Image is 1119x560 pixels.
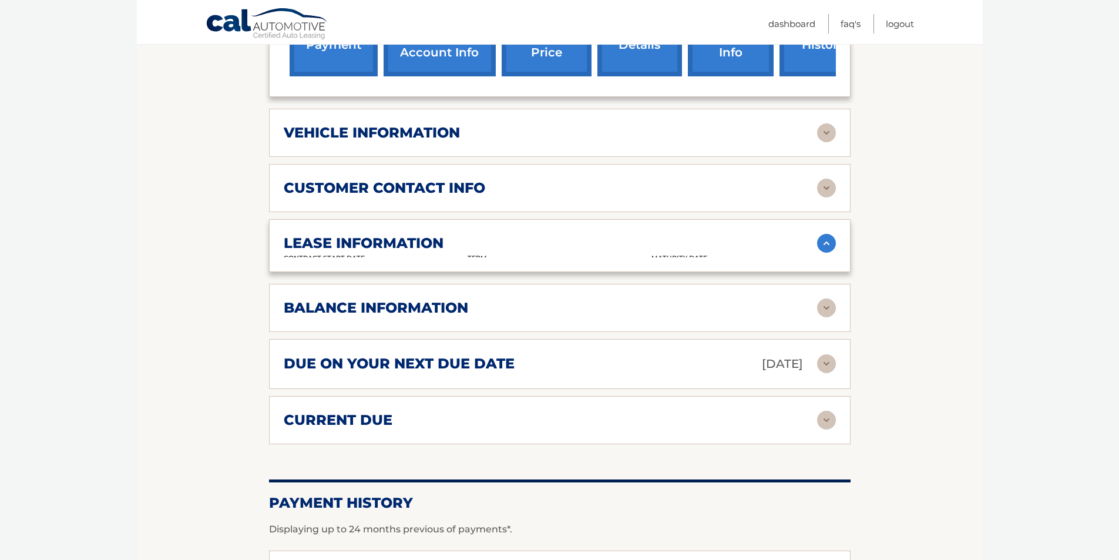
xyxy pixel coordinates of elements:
[651,254,707,262] span: Maturity Date
[817,234,836,253] img: accordion-active.svg
[817,179,836,197] img: accordion-rest.svg
[284,411,392,429] h2: current due
[817,299,836,317] img: accordion-rest.svg
[284,299,468,317] h2: balance information
[768,14,815,33] a: Dashboard
[269,494,851,512] h2: Payment History
[468,254,487,262] span: Term
[269,522,851,536] p: Displaying up to 24 months previous of payments*.
[284,179,485,197] h2: customer contact info
[817,123,836,142] img: accordion-rest.svg
[284,355,515,373] h2: due on your next due date
[762,354,803,374] p: [DATE]
[817,354,836,373] img: accordion-rest.svg
[284,124,460,142] h2: vehicle information
[284,254,365,262] span: Contract Start Date
[886,14,914,33] a: Logout
[841,14,861,33] a: FAQ's
[817,411,836,430] img: accordion-rest.svg
[206,8,329,42] a: Cal Automotive
[284,234,443,252] h2: lease information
